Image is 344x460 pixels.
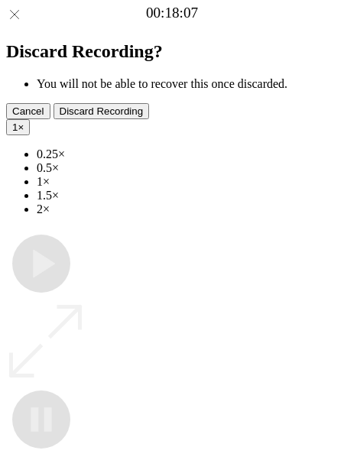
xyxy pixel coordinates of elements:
[37,161,338,175] li: 0.5×
[37,202,338,216] li: 2×
[6,41,338,62] h2: Discard Recording?
[37,77,338,91] li: You will not be able to recover this once discarded.
[6,103,50,119] button: Cancel
[6,119,30,135] button: 1×
[54,103,150,119] button: Discard Recording
[37,189,338,202] li: 1.5×
[37,147,338,161] li: 0.25×
[12,121,18,133] span: 1
[37,175,338,189] li: 1×
[146,5,198,21] a: 00:18:07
